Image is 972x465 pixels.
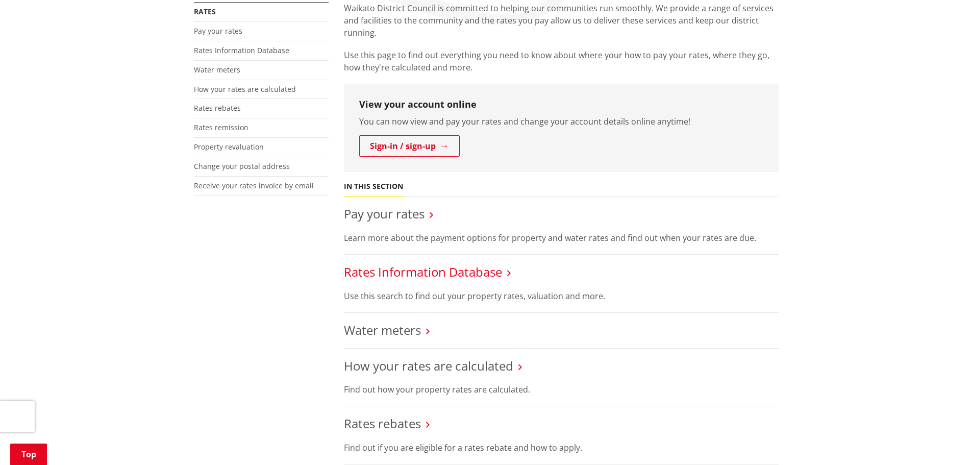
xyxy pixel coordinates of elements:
a: Rates rebates [194,103,241,113]
a: Change your postal address [194,161,290,171]
a: Rates [194,7,216,16]
a: Rates Information Database [194,45,289,55]
h3: View your account online [359,99,763,110]
a: Property revaluation [194,142,264,152]
p: Find out if you are eligible for a rates rebate and how to apply. [344,442,779,454]
a: Top [10,444,47,465]
a: Pay your rates [344,205,425,222]
a: Water meters [194,65,240,75]
p: You can now view and pay your rates and change your account details online anytime! [359,115,763,128]
a: Rates Information Database [344,263,502,280]
a: Rates remission [194,123,248,132]
a: Pay your rates [194,26,242,36]
a: How your rates are calculated [344,357,513,374]
a: Sign-in / sign-up [359,135,460,157]
p: Learn more about the payment options for property and water rates and find out when your rates ar... [344,232,779,244]
h5: In this section [344,182,403,191]
p: Use this search to find out your property rates, valuation and more. [344,290,779,302]
p: Waikato District Council is committed to helping our communities run smoothly. We provide a range... [344,2,779,39]
iframe: Messenger Launcher [925,422,962,459]
a: Water meters [344,322,421,338]
p: Use this page to find out everything you need to know about where your how to pay your rates, whe... [344,49,779,74]
a: Rates rebates [344,415,421,432]
a: How your rates are calculated [194,84,296,94]
p: Find out how your property rates are calculated. [344,383,779,396]
a: Receive your rates invoice by email [194,181,314,190]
